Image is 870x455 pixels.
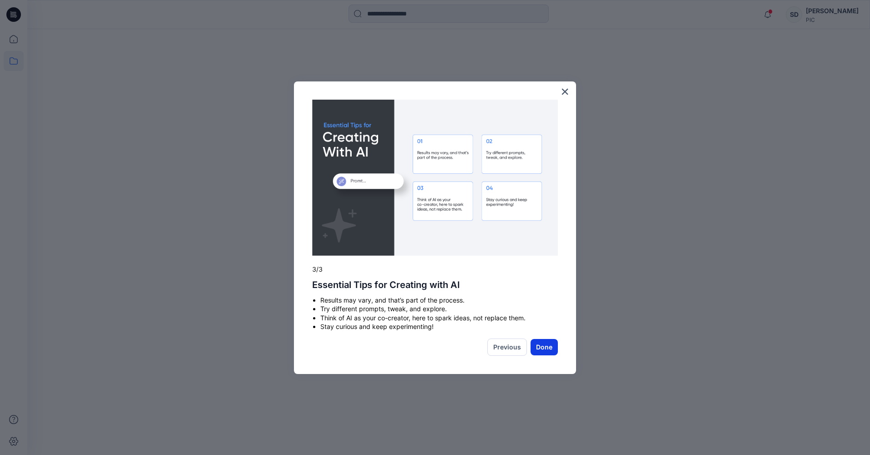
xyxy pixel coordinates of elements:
li: Results may vary, and that’s part of the process. [320,296,558,305]
li: Try different prompts, tweak, and explore. [320,304,558,313]
button: Previous [487,339,527,356]
button: Done [531,339,558,355]
p: 3/3 [312,265,558,274]
h2: Essential Tips for Creating with AI [312,279,558,290]
button: Close [561,84,569,99]
li: Stay curious and keep experimenting! [320,322,558,331]
li: Think of AI as your co-creator, here to spark ideas, not replace them. [320,313,558,323]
